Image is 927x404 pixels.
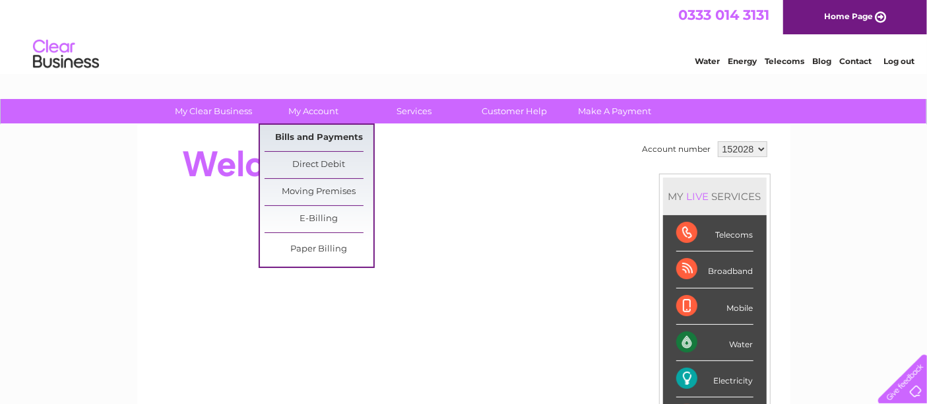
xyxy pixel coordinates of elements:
[639,138,715,160] td: Account number
[695,56,720,66] a: Water
[265,152,373,178] a: Direct Debit
[560,99,669,123] a: Make A Payment
[812,56,831,66] a: Blog
[259,99,368,123] a: My Account
[839,56,872,66] a: Contact
[265,206,373,232] a: E-Billing
[676,361,753,397] div: Electricity
[360,99,468,123] a: Services
[265,125,373,151] a: Bills and Payments
[684,190,712,203] div: LIVE
[663,178,767,215] div: MY SERVICES
[265,236,373,263] a: Paper Billing
[32,34,100,75] img: logo.png
[460,99,569,123] a: Customer Help
[152,7,776,64] div: Clear Business is a trading name of Verastar Limited (registered in [GEOGRAPHIC_DATA] No. 3667643...
[728,56,757,66] a: Energy
[678,7,769,23] a: 0333 014 3131
[676,215,753,252] div: Telecoms
[676,325,753,361] div: Water
[883,56,914,66] a: Log out
[676,252,753,288] div: Broadband
[159,99,268,123] a: My Clear Business
[676,288,753,325] div: Mobile
[765,56,804,66] a: Telecoms
[265,179,373,205] a: Moving Premises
